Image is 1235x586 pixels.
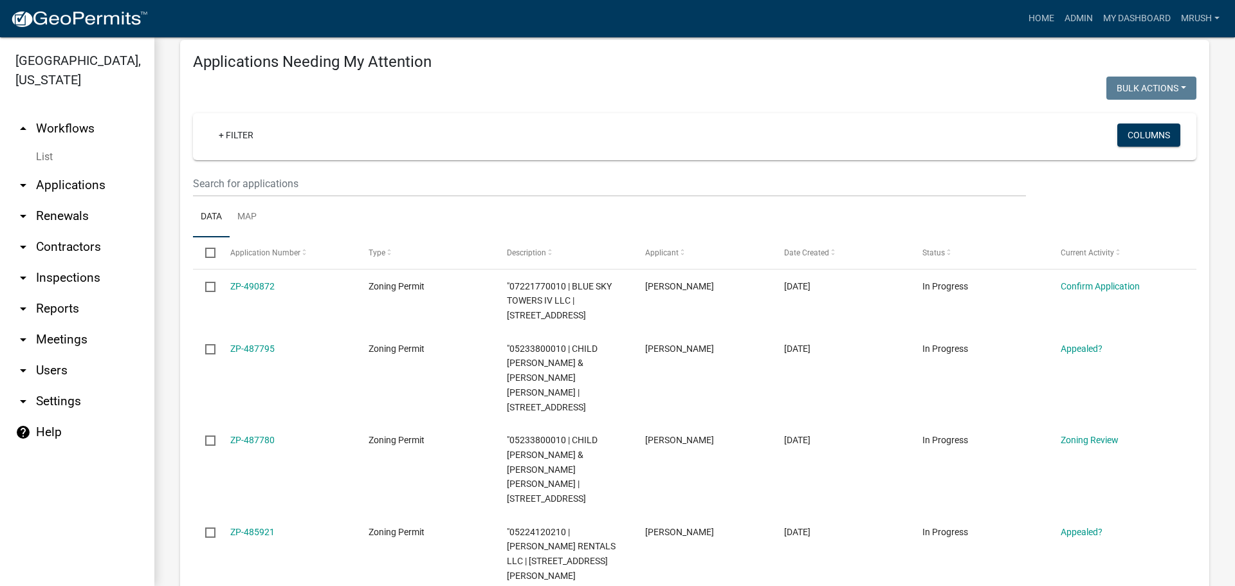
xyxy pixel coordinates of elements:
a: Home [1023,6,1059,31]
i: arrow_drop_down [15,332,31,347]
a: ZP-487795 [230,343,275,354]
a: ZP-490872 [230,281,275,291]
a: Map [230,197,264,238]
i: arrow_drop_down [15,301,31,316]
span: In Progress [922,435,968,445]
i: arrow_drop_down [15,363,31,378]
span: Application Number [230,248,300,257]
span: Nick Kramer [645,527,714,537]
span: In Progress [922,343,968,354]
span: "07221770010 | BLUE SKY TOWERS IV LLC | 16400 34TH ST SE [507,281,612,321]
i: arrow_drop_down [15,394,31,409]
a: Data [193,197,230,238]
a: Admin [1059,6,1098,31]
i: arrow_drop_down [15,208,31,224]
datatable-header-cell: Type [356,237,495,268]
span: Zoning Permit [369,343,425,354]
span: Zoning Permit [369,435,425,445]
input: Search for applications [193,170,1026,197]
button: Bulk Actions [1106,77,1196,100]
span: In Progress [922,281,968,291]
span: "05233800010 | CHILD DONALD RAY & ALICE MARIE | 15127 ELM ST [507,435,598,504]
span: 10/03/2025 [784,435,810,445]
datatable-header-cell: Description [495,237,633,268]
i: arrow_drop_down [15,178,31,193]
a: + Filter [208,124,264,147]
i: arrow_drop_down [15,270,31,286]
a: Appealed? [1061,343,1102,354]
span: 10/10/2025 [784,281,810,291]
span: Alice Child [645,435,714,445]
span: Zoning Permit [369,527,425,537]
span: "05224120210 | TEMPLETON RENTALS LLC | 4561 ASBURY DR [507,527,616,581]
span: Alice Child [645,343,714,354]
button: Columns [1117,124,1180,147]
datatable-header-cell: Status [910,237,1048,268]
span: 09/30/2025 [784,527,810,537]
a: Appealed? [1061,527,1102,537]
span: Type [369,248,385,257]
datatable-header-cell: Application Number [217,237,356,268]
i: arrow_drop_up [15,121,31,136]
datatable-header-cell: Date Created [771,237,910,268]
span: 10/03/2025 [784,343,810,354]
a: Zoning Review [1061,435,1119,445]
span: In Progress [922,527,968,537]
span: "05233800010 | CHILD DONALD RAY & ALICE MARIE | 15127 ELM ST [507,343,598,412]
a: ZP-487780 [230,435,275,445]
i: arrow_drop_down [15,239,31,255]
i: help [15,425,31,440]
span: Chelle Eischens [645,281,714,291]
h4: Applications Needing My Attention [193,53,1196,71]
span: Description [507,248,546,257]
span: Current Activity [1061,248,1114,257]
a: MRush [1176,6,1225,31]
span: Status [922,248,945,257]
a: My Dashboard [1098,6,1176,31]
datatable-header-cell: Select [193,237,217,268]
a: ZP-485921 [230,527,275,537]
span: Zoning Permit [369,281,425,291]
datatable-header-cell: Applicant [633,237,771,268]
a: Confirm Application [1061,281,1140,291]
datatable-header-cell: Current Activity [1048,237,1187,268]
span: Applicant [645,248,679,257]
span: Date Created [784,248,829,257]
